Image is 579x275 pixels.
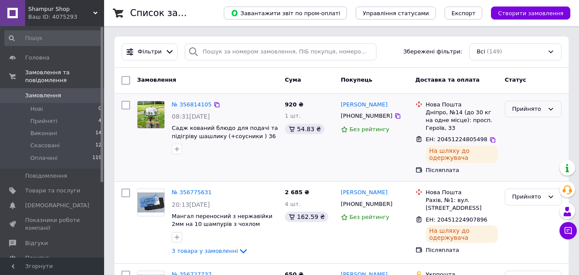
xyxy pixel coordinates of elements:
span: Всі [477,48,485,56]
a: Створити замовлення [482,10,570,16]
div: Рахів, №1: вул. [STREET_ADDRESS] [426,196,498,212]
div: Нова Пошта [426,189,498,196]
span: Cума [285,76,301,83]
span: Замовлення та повідомлення [25,69,104,84]
span: Нові [30,105,43,113]
span: Збережені фільтри: [403,48,462,56]
span: 14 [95,129,101,137]
span: (149) [487,48,502,55]
div: Прийнято [512,105,544,114]
a: Садж кований блюдо для подачі та підігріву шашлику (+соусники ) 36 см [172,125,278,147]
button: Чат з покупцем [559,222,577,239]
span: Скасовані [30,142,60,149]
button: Експорт [445,7,483,20]
div: На шляху до одержувача [426,146,498,163]
div: Ваш ID: 4075293 [28,13,104,21]
a: № 356775631 [172,189,212,195]
div: Післяплата [426,166,498,174]
input: Пошук за номером замовлення, ПІБ покупця, номером телефону, Email, номером накладної [185,43,376,60]
span: Управління статусами [363,10,429,17]
a: № 356814105 [172,101,212,108]
span: 4 [98,117,101,125]
a: 3 товара у замовленні [172,248,249,254]
span: Відгуки [25,239,48,247]
span: Товари та послуги [25,187,80,195]
div: 162.59 ₴ [285,212,328,222]
span: 12 [95,142,101,149]
span: Оплачені [30,154,58,162]
span: Виконані [30,129,57,137]
span: 0 [98,105,101,113]
span: 920 ₴ [285,101,304,108]
div: Нова Пошта [426,101,498,109]
img: Фото товару [137,192,164,213]
div: Дніпро, №14 (до 30 кг на одне місце): просп. Героїв, 33 [426,109,498,133]
a: Фото товару [137,189,165,216]
span: 08:31[DATE] [172,113,210,120]
span: 4 шт. [285,201,301,207]
span: Замовлення [137,76,176,83]
div: Прийнято [512,192,544,202]
h1: Список замовлень [130,8,218,18]
span: 119 [92,154,101,162]
span: 2 685 ₴ [285,189,309,195]
span: Доставка та оплата [415,76,480,83]
span: 20:13[DATE] [172,201,210,208]
div: Післяплата [426,246,498,254]
span: 1 шт. [285,113,301,119]
span: Покупці [25,254,49,262]
div: 54.83 ₴ [285,124,324,134]
span: Shampur Shop [28,5,93,13]
span: 3 товара у замовленні [172,248,238,254]
img: Фото товару [137,101,164,128]
span: Без рейтингу [350,214,389,220]
span: Головна [25,54,49,62]
span: Повідомлення [25,172,67,180]
span: Покупець [341,76,373,83]
span: Експорт [451,10,476,17]
span: Статус [505,76,527,83]
div: На шляху до одержувача [426,225,498,243]
a: [PERSON_NAME] [341,189,388,197]
span: [DEMOGRAPHIC_DATA] [25,202,89,209]
div: [PHONE_NUMBER] [339,199,394,210]
span: Завантажити звіт по пром-оплаті [231,9,340,17]
span: Показники роботи компанії [25,216,80,232]
input: Пошук [4,30,102,46]
span: Створити замовлення [498,10,563,17]
button: Управління статусами [356,7,436,20]
span: ЕН: 20451224907896 [426,216,487,223]
button: Завантажити звіт по пром-оплаті [224,7,347,20]
span: Фільтри [138,48,162,56]
span: Прийняті [30,117,57,125]
a: Фото товару [137,101,165,129]
a: Мангал переносний з нержавійки 2мм на 10 шампурів з чохлом [172,213,272,228]
span: Без рейтингу [350,126,389,133]
span: ЕН: 20451224805498 [426,136,487,142]
button: Створити замовлення [491,7,570,20]
div: [PHONE_NUMBER] [339,110,394,122]
a: [PERSON_NAME] [341,101,388,109]
span: Замовлення [25,92,61,99]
